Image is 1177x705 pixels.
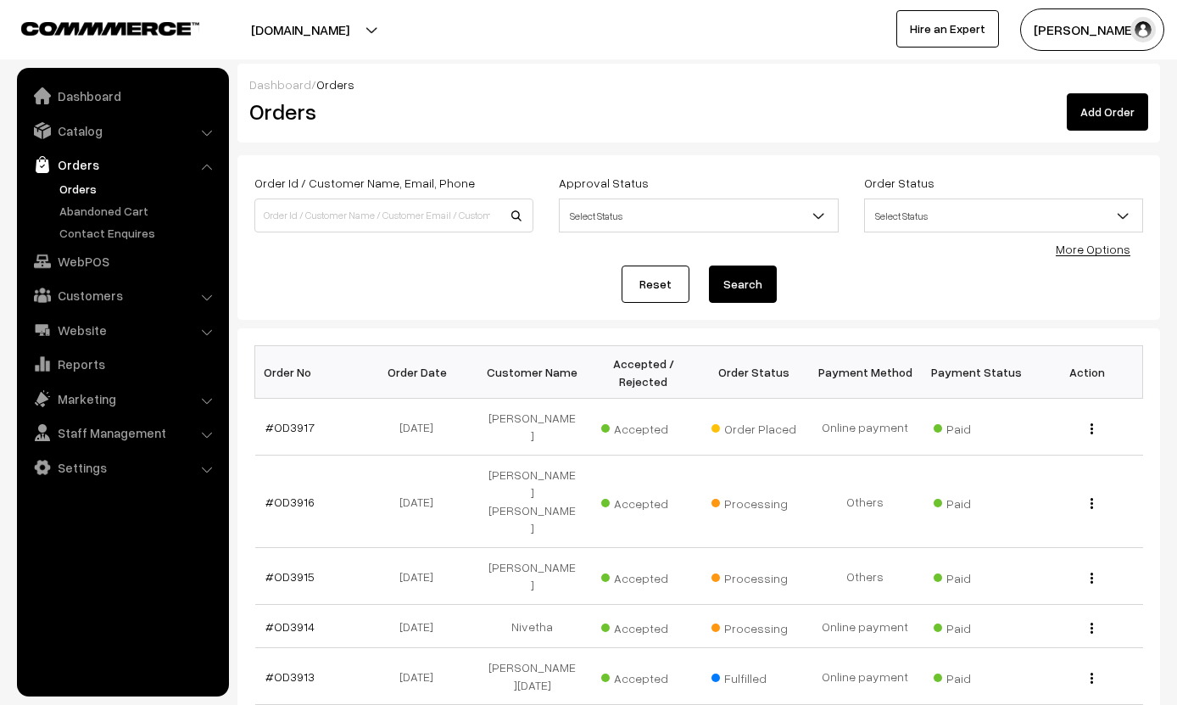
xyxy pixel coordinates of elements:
[55,202,223,220] a: Abandoned Cart
[934,615,1018,637] span: Paid
[265,669,315,684] a: #OD3913
[711,665,796,687] span: Fulfilled
[601,665,686,687] span: Accepted
[265,569,315,584] a: #OD3915
[21,452,223,483] a: Settings
[588,346,699,399] th: Accepted / Rejected
[864,174,934,192] label: Order Status
[560,201,837,231] span: Select Status
[255,346,366,399] th: Order No
[810,648,921,705] td: Online payment
[865,201,1142,231] span: Select Status
[601,490,686,512] span: Accepted
[365,605,477,648] td: [DATE]
[477,399,588,456] td: [PERSON_NAME]
[1091,498,1093,509] img: Menu
[711,565,796,587] span: Processing
[265,495,315,509] a: #OD3916
[192,8,409,51] button: [DOMAIN_NAME]
[1130,17,1156,42] img: user
[249,77,311,92] a: Dashboard
[265,619,315,634] a: #OD3914
[601,615,686,637] span: Accepted
[21,246,223,277] a: WebPOS
[559,199,838,232] span: Select Status
[1056,242,1130,256] a: More Options
[365,456,477,548] td: [DATE]
[1091,623,1093,634] img: Menu
[711,490,796,512] span: Processing
[709,266,777,303] button: Search
[21,417,223,448] a: Staff Management
[365,346,477,399] th: Order Date
[21,349,223,379] a: Reports
[21,383,223,414] a: Marketing
[896,10,999,48] a: Hire an Expert
[477,548,588,605] td: [PERSON_NAME]
[21,22,199,35] img: COMMMERCE
[934,416,1018,438] span: Paid
[934,665,1018,687] span: Paid
[365,648,477,705] td: [DATE]
[21,149,223,180] a: Orders
[477,605,588,648] td: Nivetha
[21,17,170,37] a: COMMMERCE
[810,548,921,605] td: Others
[1091,573,1093,584] img: Menu
[316,77,354,92] span: Orders
[1032,346,1143,399] th: Action
[249,98,532,125] h2: Orders
[1067,93,1148,131] a: Add Order
[934,565,1018,587] span: Paid
[601,565,686,587] span: Accepted
[921,346,1032,399] th: Payment Status
[265,420,315,434] a: #OD3917
[477,456,588,548] td: [PERSON_NAME] [PERSON_NAME]
[477,346,588,399] th: Customer Name
[477,648,588,705] td: [PERSON_NAME][DATE]
[21,115,223,146] a: Catalog
[365,548,477,605] td: [DATE]
[21,280,223,311] a: Customers
[1091,673,1093,684] img: Menu
[1020,8,1164,51] button: [PERSON_NAME]
[810,346,921,399] th: Payment Method
[711,416,796,438] span: Order Placed
[934,490,1018,512] span: Paid
[711,615,796,637] span: Processing
[810,399,921,456] td: Online payment
[622,266,689,303] a: Reset
[810,456,921,548] td: Others
[21,81,223,111] a: Dashboard
[864,199,1143,232] span: Select Status
[254,199,533,232] input: Order Id / Customer Name / Customer Email / Customer Phone
[55,224,223,242] a: Contact Enquires
[1091,423,1093,434] img: Menu
[559,174,649,192] label: Approval Status
[249,76,1148,93] div: /
[365,399,477,456] td: [DATE]
[254,174,475,192] label: Order Id / Customer Name, Email, Phone
[699,346,810,399] th: Order Status
[810,605,921,648] td: Online payment
[55,180,223,198] a: Orders
[21,315,223,345] a: Website
[601,416,686,438] span: Accepted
